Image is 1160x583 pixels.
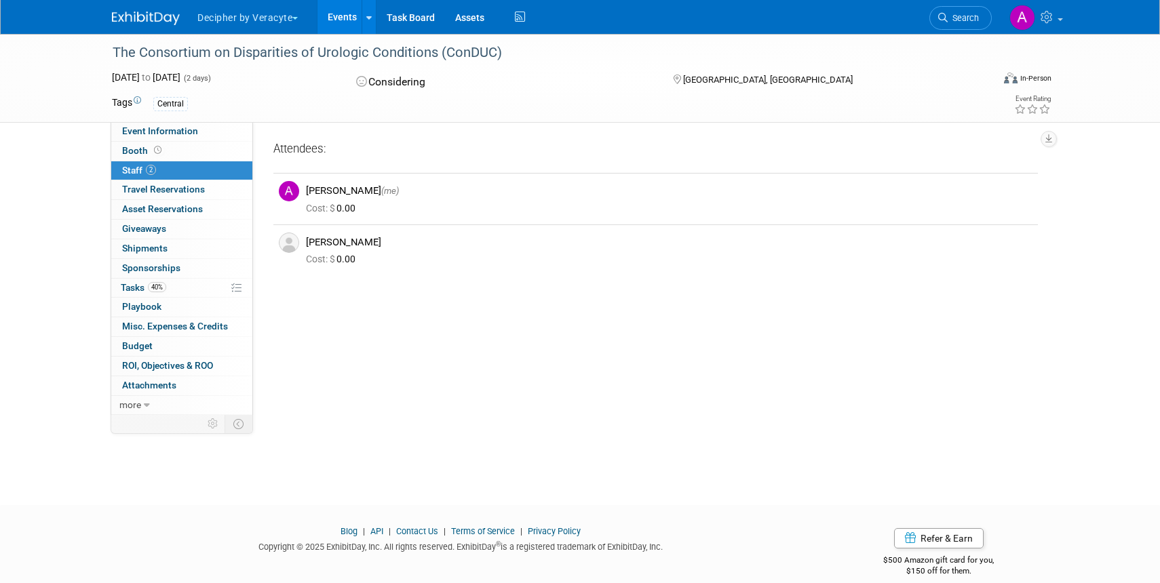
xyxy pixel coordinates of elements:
a: Attachments [111,376,252,395]
span: | [360,526,368,536]
a: Terms of Service [451,526,515,536]
div: Central [153,97,188,111]
a: Contact Us [396,526,438,536]
a: ROI, Objectives & ROO [111,357,252,376]
div: Considering [352,71,652,94]
span: [GEOGRAPHIC_DATA], [GEOGRAPHIC_DATA] [683,75,853,85]
span: Playbook [122,301,161,312]
img: Associate-Profile-5.png [279,233,299,253]
sup: ® [496,540,501,548]
td: Tags [112,96,141,111]
span: Giveaways [122,223,166,234]
div: The Consortium on Disparities of Urologic Conditions (ConDUC) [108,41,971,65]
a: Search [929,6,992,30]
div: Copyright © 2025 ExhibitDay, Inc. All rights reserved. ExhibitDay is a registered trademark of Ex... [112,538,809,553]
div: [PERSON_NAME] [306,184,1032,197]
a: Blog [341,526,357,536]
img: Format-Inperson.png [1004,73,1018,83]
td: Toggle Event Tabs [225,415,253,433]
span: | [517,526,526,536]
span: Travel Reservations [122,184,205,195]
span: Asset Reservations [122,203,203,214]
a: Tasks40% [111,279,252,298]
a: Playbook [111,298,252,317]
span: Cost: $ [306,254,336,264]
div: In-Person [1020,73,1051,83]
td: Personalize Event Tab Strip [201,415,225,433]
a: Staff2 [111,161,252,180]
span: | [440,526,449,536]
div: [PERSON_NAME] [306,236,1032,249]
a: Misc. Expenses & Credits [111,317,252,336]
span: Booth not reserved yet [151,145,164,155]
span: Event Information [122,125,198,136]
span: to [140,72,153,83]
span: 40% [148,282,166,292]
a: Privacy Policy [528,526,581,536]
span: more [119,399,141,410]
span: Attachments [122,380,176,390]
img: ExhibitDay [112,12,180,25]
span: 2 [146,165,156,175]
span: Staff [122,165,156,176]
div: Attendees: [273,141,1038,159]
a: more [111,396,252,415]
span: | [385,526,394,536]
span: Budget [122,340,153,351]
a: Booth [111,142,252,161]
a: Giveaways [111,220,252,239]
a: Budget [111,337,252,356]
a: Sponsorships [111,259,252,278]
span: 0.00 [306,203,361,214]
span: [DATE] [DATE] [112,72,180,83]
a: Refer & Earn [894,528,984,548]
span: 0.00 [306,254,361,264]
span: (2 days) [182,74,211,83]
a: Travel Reservations [111,180,252,199]
div: Event Format [912,71,1051,91]
span: Sponsorships [122,262,180,273]
span: Misc. Expenses & Credits [122,321,228,331]
span: Cost: $ [306,203,336,214]
span: (me) [381,186,399,196]
a: API [370,526,383,536]
a: Asset Reservations [111,200,252,219]
div: $500 Amazon gift card for you, [830,546,1049,577]
span: Search [948,13,979,23]
a: Event Information [111,122,252,141]
span: ROI, Objectives & ROO [122,360,213,371]
span: Booth [122,145,164,156]
img: Amy Wahba [1009,5,1035,31]
a: Shipments [111,239,252,258]
img: A.jpg [279,181,299,201]
span: Shipments [122,243,168,254]
div: Event Rating [1014,96,1051,102]
span: Tasks [121,282,166,293]
div: $150 off for them. [830,565,1049,577]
